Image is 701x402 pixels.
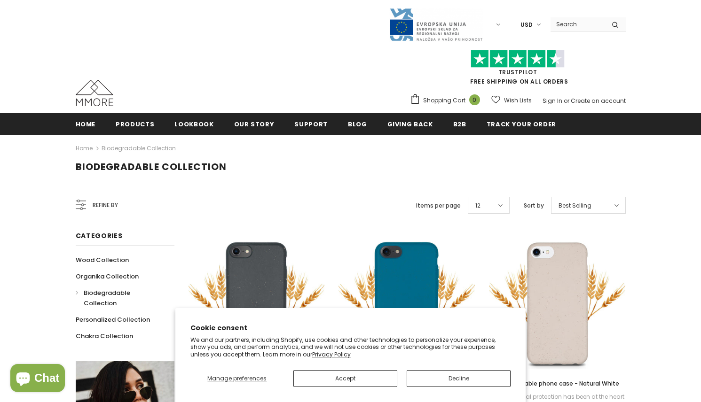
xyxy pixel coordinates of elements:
[76,231,123,240] span: Categories
[76,268,139,285] a: Organika Collection
[491,92,532,108] a: Wish Lists
[387,120,433,129] span: Giving back
[469,94,480,105] span: 0
[174,113,213,134] a: Lookbook
[76,120,96,129] span: Home
[190,370,284,387] button: Manage preferences
[294,120,328,129] span: support
[487,120,556,129] span: Track your order
[76,113,96,134] a: Home
[116,113,154,134] a: Products
[76,252,129,268] a: Wood Collection
[76,80,113,106] img: MMORE Cases
[293,370,397,387] button: Accept
[543,97,562,105] a: Sign In
[234,113,275,134] a: Our Story
[312,350,351,358] a: Privacy Policy
[190,336,511,358] p: We and our partners, including Shopify, use cookies and other technologies to personalize your ex...
[564,97,569,105] span: or
[348,113,367,134] a: Blog
[489,379,625,389] a: Biodegradable phone case - Natural White
[471,50,565,68] img: Trust Pilot Stars
[407,370,511,387] button: Decline
[453,120,466,129] span: B2B
[571,97,626,105] a: Create an account
[410,54,626,85] span: FREE SHIPPING ON ALL ORDERS
[294,113,328,134] a: support
[475,201,480,210] span: 12
[504,96,532,105] span: Wish Lists
[524,201,544,210] label: Sort by
[498,68,537,76] a: Trustpilot
[116,120,154,129] span: Products
[487,113,556,134] a: Track your order
[76,255,129,264] span: Wood Collection
[76,272,139,281] span: Organika Collection
[410,93,485,108] a: Shopping Cart 0
[84,288,130,308] span: Biodegradable Collection
[495,379,619,387] span: Biodegradable phone case - Natural White
[348,120,367,129] span: Blog
[389,20,483,28] a: Javni Razpis
[520,20,533,30] span: USD
[76,160,227,173] span: Biodegradable Collection
[190,323,511,333] h2: Cookie consent
[76,311,150,328] a: Personalized Collection
[76,328,133,344] a: Chakra Collection
[93,200,118,210] span: Refine by
[387,113,433,134] a: Giving back
[174,120,213,129] span: Lookbook
[76,285,164,311] a: Biodegradable Collection
[559,201,591,210] span: Best Selling
[76,332,133,340] span: Chakra Collection
[76,143,93,154] a: Home
[102,144,176,152] a: Biodegradable Collection
[76,315,150,324] span: Personalized Collection
[416,201,461,210] label: Items per page
[207,374,267,382] span: Manage preferences
[453,113,466,134] a: B2B
[551,17,605,31] input: Search Site
[234,120,275,129] span: Our Story
[423,96,465,105] span: Shopping Cart
[8,364,68,394] inbox-online-store-chat: Shopify online store chat
[389,8,483,42] img: Javni Razpis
